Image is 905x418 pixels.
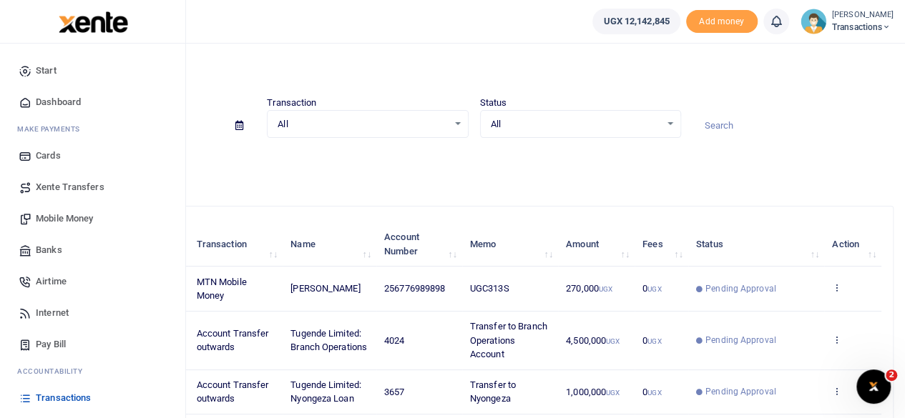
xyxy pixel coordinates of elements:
[592,9,680,34] a: UGX 12,142,845
[566,335,620,346] span: 4,500,000
[188,222,283,267] th: Transaction: activate to sort column ascending
[470,321,547,359] span: Transfer to Branch Operations Account
[36,95,81,109] span: Dashboard
[57,16,128,26] a: logo-small logo-large logo-large
[290,283,360,294] span: [PERSON_NAME]
[11,360,174,382] li: Ac
[824,222,881,267] th: Action: activate to sort column ascending
[647,337,661,345] small: UGX
[36,180,104,194] span: Xente Transfers
[801,9,826,34] img: profile-user
[384,387,404,397] span: 3657
[587,9,685,34] li: Wallet ballance
[54,61,894,77] h4: Transactions
[36,243,62,257] span: Banks
[606,389,620,397] small: UGX
[290,328,367,353] span: Tugende Limited: Branch Operations
[566,283,612,294] span: 270,000
[642,283,661,294] span: 0
[36,306,69,320] span: Internet
[278,117,447,131] span: All
[11,234,174,266] a: Banks
[36,149,61,163] span: Cards
[59,11,128,33] img: logo-large
[801,9,894,34] a: profile-user [PERSON_NAME] Transactions
[11,86,174,118] a: Dashboard
[11,297,174,329] a: Internet
[462,222,558,267] th: Memo: activate to sort column ascending
[686,10,758,34] li: Toup your wallet
[603,14,669,29] span: UGX 12,142,845
[491,117,660,131] span: All
[11,203,174,234] a: Mobile Money
[705,334,776,347] span: Pending Approval
[480,96,507,110] label: Status
[11,329,174,360] a: Pay Bill
[376,222,462,267] th: Account Number: activate to sort column ascending
[470,379,516,404] span: Transfer to Nyongeza
[384,283,445,294] span: 256776989898
[36,391,91,405] span: Transactions
[384,335,404,346] span: 4024
[470,283,509,294] span: UGC313S
[197,379,269,404] span: Account Transfer outwards
[635,222,688,267] th: Fees: activate to sort column ascending
[566,387,620,397] span: 1,000,000
[267,96,316,110] label: Transaction
[11,266,174,297] a: Airtime
[36,337,66,352] span: Pay Bill
[647,389,661,397] small: UGX
[686,15,758,26] a: Add money
[290,379,361,404] span: Tugende Limited: Nyongeza Loan
[197,277,247,302] span: MTN Mobile Money
[54,155,894,170] p: Download
[28,366,82,377] span: countability
[283,222,376,267] th: Name: activate to sort column ascending
[197,328,269,353] span: Account Transfer outwards
[705,282,776,295] span: Pending Approval
[11,171,174,203] a: Xente Transfers
[11,382,174,414] a: Transactions
[11,140,174,171] a: Cards
[856,369,891,404] iframe: Intercom live chat
[24,124,80,134] span: ake Payments
[647,285,661,293] small: UGX
[642,335,661,346] span: 0
[11,118,174,140] li: M
[693,114,894,138] input: Search
[599,285,612,293] small: UGX
[688,222,824,267] th: Status: activate to sort column ascending
[642,387,661,397] span: 0
[36,64,57,78] span: Start
[705,385,776,398] span: Pending Approval
[832,9,894,21] small: [PERSON_NAME]
[606,337,620,345] small: UGX
[558,222,635,267] th: Amount: activate to sort column ascending
[36,212,93,226] span: Mobile Money
[832,21,894,34] span: Transactions
[886,369,897,381] span: 2
[11,55,174,86] a: Start
[686,10,758,34] span: Add money
[36,274,67,289] span: Airtime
